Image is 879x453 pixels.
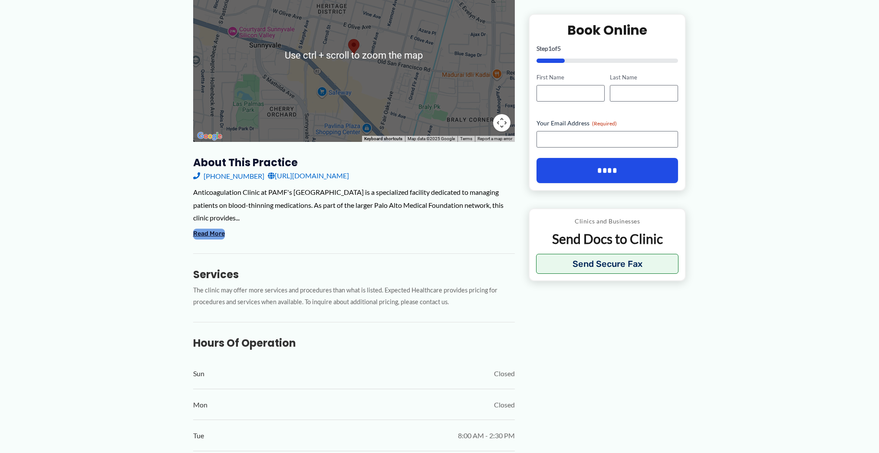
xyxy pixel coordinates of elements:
[610,73,678,82] label: Last Name
[193,285,515,308] p: The clinic may offer more services and procedures than what is listed. Expected Healthcare provid...
[548,45,552,52] span: 1
[193,156,515,169] h3: About this practice
[537,22,678,39] h2: Book Online
[193,336,515,350] h3: Hours of Operation
[460,136,472,141] a: Terms
[458,429,515,442] span: 8:00 AM - 2:30 PM
[408,136,455,141] span: Map data ©2025 Google
[193,429,204,442] span: Tue
[536,254,679,274] button: Send Secure Fax
[557,45,561,52] span: 5
[536,230,679,247] p: Send Docs to Clinic
[493,114,510,131] button: Map camera controls
[193,268,515,281] h3: Services
[494,398,515,411] span: Closed
[537,119,678,128] label: Your Email Address
[494,367,515,380] span: Closed
[592,120,617,127] span: (Required)
[537,46,678,52] p: Step of
[193,367,204,380] span: Sun
[193,169,264,182] a: [PHONE_NUMBER]
[193,398,207,411] span: Mon
[537,73,605,82] label: First Name
[364,136,402,142] button: Keyboard shortcuts
[193,186,515,224] div: Anticoagulation Clinic at PAMF's [GEOGRAPHIC_DATA] is a specialized facility dedicated to managin...
[268,169,349,182] a: [URL][DOMAIN_NAME]
[477,136,512,141] a: Report a map error
[195,131,224,142] a: Open this area in Google Maps (opens a new window)
[195,131,224,142] img: Google
[536,216,679,227] p: Clinics and Businesses
[193,229,225,239] button: Read More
